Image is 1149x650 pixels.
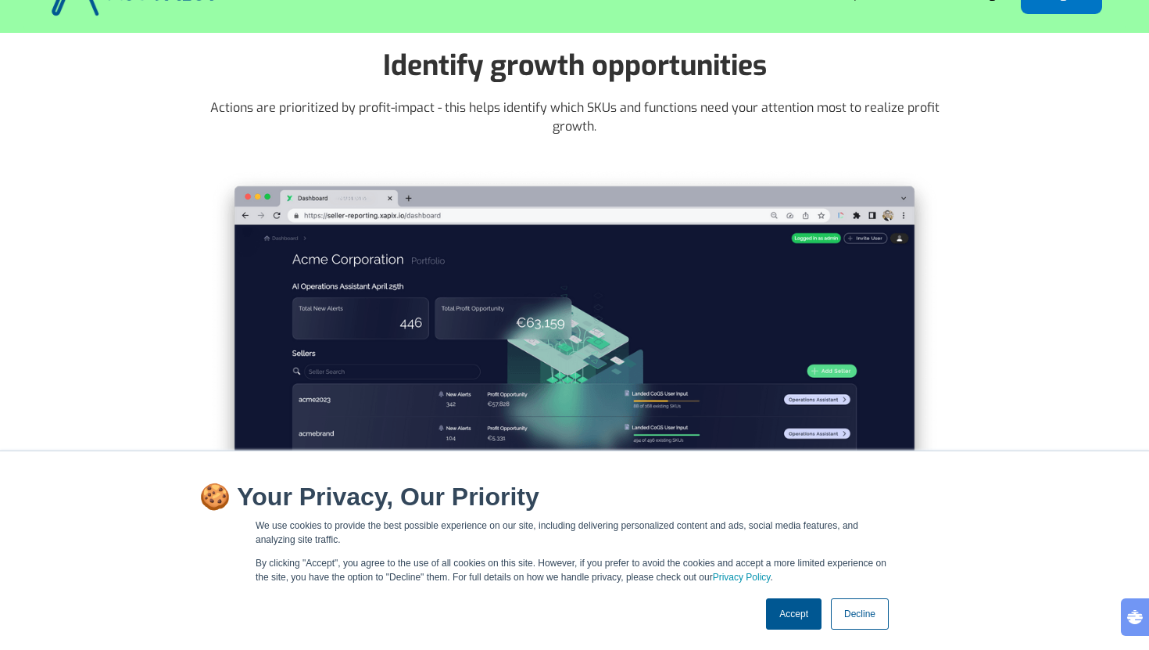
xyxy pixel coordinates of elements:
a: Accept [766,598,821,630]
a: Privacy Policy [713,572,771,583]
h2: 🍪 Your Privacy, Our Priority [199,483,950,511]
a: Decline [831,598,889,630]
strong: Identify growth opportunities [383,47,767,84]
p: By clicking "Accept", you agree to the use of all cookies on this site. However, if you prefer to... [256,556,893,584]
p: We use cookies to provide the best possible experience on our site, including delivering personal... [256,519,893,547]
p: Actions are prioritized by profit-impact - this helps identify which SKUs and functions need your... [207,99,942,136]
